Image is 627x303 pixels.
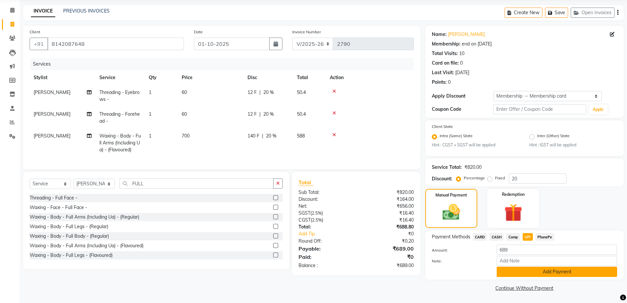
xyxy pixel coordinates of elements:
span: 12 F [248,111,257,118]
div: Membership: [432,41,460,47]
div: Round Off: [294,238,356,245]
label: Fixed [495,175,505,181]
div: ₹820.00 [464,164,482,171]
div: Card on file: [432,60,459,67]
div: Service Total: [432,164,462,171]
input: Amount [497,245,617,255]
div: Coupon Code [432,106,494,113]
div: ₹820.00 [356,189,419,196]
span: 1 [149,133,151,139]
label: Date [194,29,203,35]
span: 1 [149,89,151,95]
div: Services [30,58,419,70]
span: 2.5% [312,210,322,216]
th: Action [326,70,414,85]
span: SGST [299,210,310,216]
span: 60 [182,111,187,117]
div: ₹0 [356,253,419,261]
div: Paid: [294,253,356,261]
div: Waxing - Body - Full Legs - (Flavoured) [30,252,113,259]
div: Total Visits: [432,50,458,57]
th: Total [293,70,326,85]
span: Threading - Eyebrows - [99,89,140,102]
img: _cash.svg [437,202,465,222]
div: Apply Discount [432,93,494,100]
th: Disc [244,70,293,85]
span: CASH [489,233,504,241]
label: Client State [432,124,453,130]
span: | [259,89,261,96]
span: Total [299,179,314,186]
span: 50.4 [297,89,306,95]
span: 50.4 [297,111,306,117]
div: Discount: [432,175,452,182]
span: | [262,133,263,139]
span: 20 % [263,111,274,118]
button: Create New [505,8,542,18]
th: Qty [145,70,178,85]
div: Points: [432,79,447,86]
div: Waxing - Face - Full Face - [30,204,87,211]
button: Add Payment [497,267,617,277]
div: Balance : [294,262,356,269]
span: 700 [182,133,190,139]
button: Apply [589,105,608,114]
input: Enter Offer / Coupon Code [493,104,586,114]
div: Last Visit: [432,69,454,76]
span: 20 % [266,133,276,139]
div: ₹16.40 [356,210,419,217]
label: Intra (Same) State [440,133,473,141]
span: 588 [297,133,305,139]
div: Waxing - Body - Full Body - (Regular) [30,233,109,240]
span: CGST [299,217,311,223]
input: Search or Scan [119,178,274,189]
button: Open Invoices [571,8,614,18]
th: Stylist [30,70,95,85]
button: +91 [30,38,48,50]
span: Payment Methods [432,233,470,240]
a: [PERSON_NAME] [448,31,485,38]
small: Hint : IGST will be applied [529,142,617,148]
label: Manual Payment [435,192,467,198]
div: Payable: [294,245,356,253]
div: ₹688.80 [356,224,419,230]
span: 1 [149,111,151,117]
span: PhonePe [536,233,554,241]
label: Client [30,29,40,35]
div: ₹0 [367,230,419,237]
div: Total: [294,224,356,230]
th: Price [178,70,244,85]
span: Threading - Forehead - [99,111,140,124]
div: Name: [432,31,447,38]
div: ₹689.00 [356,262,419,269]
span: 2.5% [312,217,322,223]
div: 10 [459,50,464,57]
span: | [259,111,261,118]
button: Save [545,8,568,18]
div: ₹0.20 [356,238,419,245]
a: Add Tip [294,230,366,237]
label: Invoice Number [292,29,321,35]
label: Note: [427,258,492,264]
div: Threading - Full Face - [30,195,77,201]
input: Search by Name/Mobile/Email/Code [47,38,184,50]
div: Discount: [294,196,356,203]
span: [PERSON_NAME] [34,89,70,95]
small: Hint : CGST + SGST will be applied [432,142,520,148]
div: Waxing - Body - Full Legs - (Regular) [30,223,108,230]
span: UPI [523,233,533,241]
label: Redemption [502,192,525,197]
div: Waxing - Body - Full Arms (Including Ua) - (Regular) [30,214,139,221]
div: 0 [448,79,451,86]
div: ₹689.00 [356,245,419,253]
span: 140 F [248,133,259,139]
span: CARD [473,233,487,241]
a: INVOICE [31,5,55,17]
div: Waxing - Body - Full Arms (Including Ua) - (Flavoured) [30,242,144,249]
label: Inter (Other) State [537,133,570,141]
div: ₹16.40 [356,217,419,224]
th: Service [95,70,145,85]
img: _gift.svg [499,201,528,224]
span: 12 F [248,89,257,96]
input: Add Note [497,256,617,266]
